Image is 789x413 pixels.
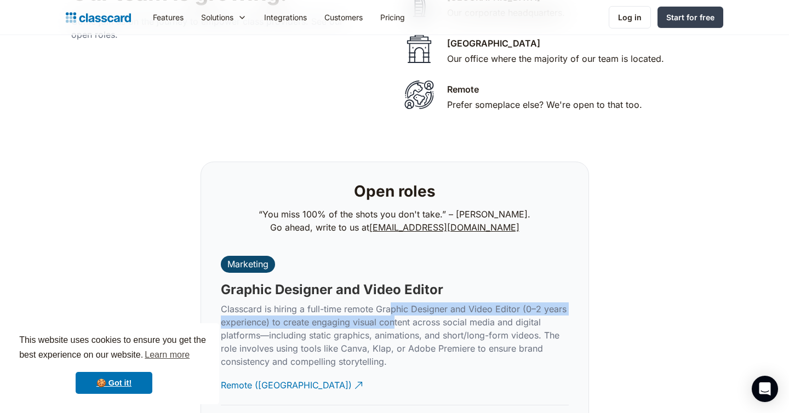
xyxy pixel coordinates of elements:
div: Our office where the majority of our team is located. [447,52,664,65]
a: Pricing [371,5,414,30]
div: Marketing [227,259,268,269]
a: home [66,10,131,25]
a: [EMAIL_ADDRESS][DOMAIN_NAME] [369,222,519,233]
div: [GEOGRAPHIC_DATA] [447,37,540,50]
a: Remote ([GEOGRAPHIC_DATA]) [221,370,364,400]
a: Features [144,5,192,30]
div: Prefer someplace else? We're open to that too. [447,98,642,111]
div: Open Intercom Messenger [752,376,778,402]
a: Customers [316,5,371,30]
a: Start for free [658,7,723,28]
a: learn more about cookies [143,347,191,363]
div: Start for free [666,12,714,23]
a: Log in [609,6,651,28]
div: Solutions [201,12,233,23]
a: dismiss cookie message [76,372,152,394]
div: Remote ([GEOGRAPHIC_DATA]) [221,370,352,392]
h2: Open roles [354,182,436,201]
span: This website uses cookies to ensure you get the best experience on our website. [19,334,209,363]
p: “You miss 100% of the shots you don't take.” – [PERSON_NAME]. Go ahead, write to us at [259,208,530,234]
div: Remote [447,83,479,96]
a: Integrations [255,5,316,30]
h3: Graphic Designer and Video Editor [221,282,443,298]
div: Log in [618,12,642,23]
p: Classcard is hiring a full-time remote Graphic Designer and Video Editor (0–2 years experience) t... [221,302,569,368]
div: cookieconsent [9,323,219,404]
div: Solutions [192,5,255,30]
